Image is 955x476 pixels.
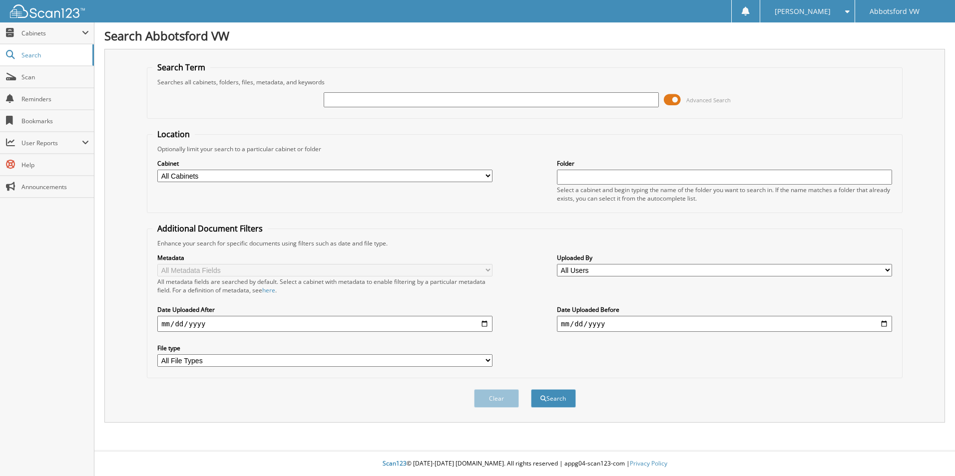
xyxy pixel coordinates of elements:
[152,145,897,153] div: Optionally limit your search to a particular cabinet or folder
[557,253,892,262] label: Uploaded By
[870,8,920,14] span: Abbotsford VW
[157,159,492,168] label: Cabinet
[157,277,492,294] div: All metadata fields are searched by default. Select a cabinet with metadata to enable filtering b...
[152,239,897,247] div: Enhance your search for specific documents using filters such as date and file type.
[21,117,89,125] span: Bookmarks
[531,389,576,408] button: Search
[157,305,492,314] label: Date Uploaded After
[474,389,519,408] button: Clear
[157,253,492,262] label: Metadata
[557,316,892,332] input: end
[557,305,892,314] label: Date Uploaded Before
[10,4,85,18] img: scan123-logo-white.svg
[21,95,89,103] span: Reminders
[152,78,897,86] div: Searches all cabinets, folders, files, metadata, and keywords
[157,344,492,352] label: File type
[557,159,892,168] label: Folder
[157,316,492,332] input: start
[21,161,89,169] span: Help
[21,73,89,81] span: Scan
[21,29,82,37] span: Cabinets
[686,96,731,104] span: Advanced Search
[152,129,195,140] legend: Location
[557,186,892,203] div: Select a cabinet and begin typing the name of the folder you want to search in. If the name match...
[104,27,945,44] h1: Search Abbotsford VW
[21,183,89,191] span: Announcements
[775,8,831,14] span: [PERSON_NAME]
[21,51,87,59] span: Search
[94,452,955,476] div: © [DATE]-[DATE] [DOMAIN_NAME]. All rights reserved | appg04-scan123-com |
[262,286,275,294] a: here
[630,459,667,468] a: Privacy Policy
[21,139,82,147] span: User Reports
[152,62,210,73] legend: Search Term
[383,459,407,468] span: Scan123
[152,223,268,234] legend: Additional Document Filters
